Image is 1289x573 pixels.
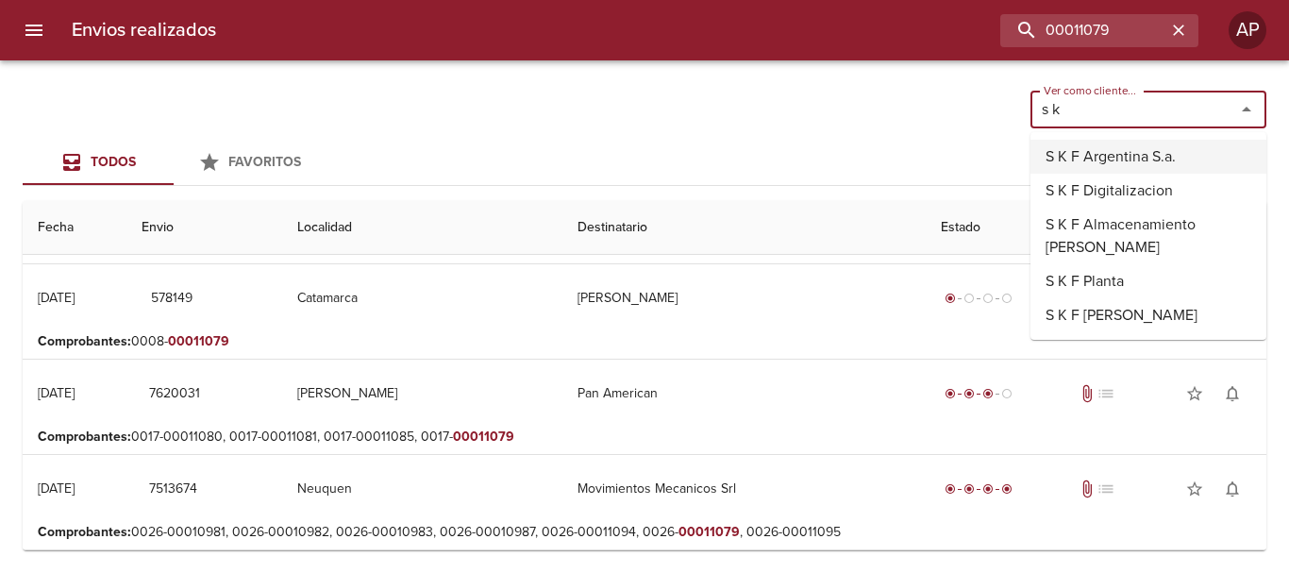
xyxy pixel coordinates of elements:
[1223,384,1242,403] span: notifications_none
[1001,483,1013,495] span: radio_button_checked
[926,201,1266,255] th: Estado
[38,480,75,497] div: [DATE]
[282,455,562,523] td: Neuquen
[562,360,926,428] td: Pan American
[38,524,131,540] b: Comprobantes :
[963,388,975,399] span: radio_button_checked
[1229,11,1266,49] div: AP
[982,293,994,304] span: radio_button_unchecked
[1214,470,1251,508] button: Activar notificaciones
[228,154,301,170] span: Favoritos
[945,388,956,399] span: radio_button_checked
[1185,480,1204,498] span: star_border
[1096,480,1115,498] span: No tiene pedido asociado
[1176,470,1214,508] button: Agregar a favoritos
[941,384,1016,403] div: En viaje
[38,429,131,445] b: Comprobantes :
[1078,480,1096,498] span: Tiene documentos adjuntos
[963,483,975,495] span: radio_button_checked
[23,140,325,185] div: Tabs Envios
[562,455,926,523] td: Movimientos Mecanicos Srl
[38,290,75,306] div: [DATE]
[72,15,216,45] h6: Envios realizados
[562,201,926,255] th: Destinatario
[149,478,197,501] span: 7513674
[282,264,562,332] td: Catamarca
[168,333,229,349] em: 00011079
[1030,298,1266,332] li: S K F [PERSON_NAME]
[941,480,1016,498] div: Entregado
[1214,375,1251,413] button: Activar notificaciones
[91,154,136,170] span: Todos
[1030,264,1266,298] li: S K F Planta
[1001,388,1013,399] span: radio_button_unchecked
[11,8,57,53] button: menu
[1185,384,1204,403] span: star_border
[1096,384,1115,403] span: No tiene pedido asociado
[1233,96,1260,123] button: Close
[23,201,126,255] th: Fecha
[142,281,202,316] button: 578149
[453,429,514,445] em: 00011079
[149,382,200,406] span: 7620031
[1176,375,1214,413] button: Agregar a favoritos
[282,360,562,428] td: [PERSON_NAME]
[38,332,1251,351] p: 0008-
[945,483,956,495] span: radio_button_checked
[126,201,282,255] th: Envio
[1030,174,1266,208] li: S K F Digitalizacion
[142,377,208,412] button: 7620031
[1229,11,1266,49] div: Abrir información de usuario
[1030,140,1266,174] li: S K F Argentina S.a.
[1001,293,1013,304] span: radio_button_unchecked
[678,524,740,540] em: 00011079
[38,333,131,349] b: Comprobantes :
[1030,208,1266,264] li: S K F Almacenamiento [PERSON_NAME]
[1223,480,1242,498] span: notifications_none
[1078,384,1096,403] span: Tiene documentos adjuntos
[142,472,205,507] button: 7513674
[982,388,994,399] span: radio_button_checked
[945,293,956,304] span: radio_button_checked
[282,201,562,255] th: Localidad
[149,287,194,311] span: 578149
[562,264,926,332] td: [PERSON_NAME]
[38,523,1251,542] p: 0026-00010981, 0026-00010982, 0026-00010983, 0026-00010987, 0026-00011094, 0026- , 0026-00011095
[982,483,994,495] span: radio_button_checked
[963,293,975,304] span: radio_button_unchecked
[38,385,75,401] div: [DATE]
[941,289,1016,308] div: Generado
[38,428,1251,447] p: 0017-00011080, 0017-00011081, 0017-00011085, 0017-
[1000,14,1166,47] input: buscar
